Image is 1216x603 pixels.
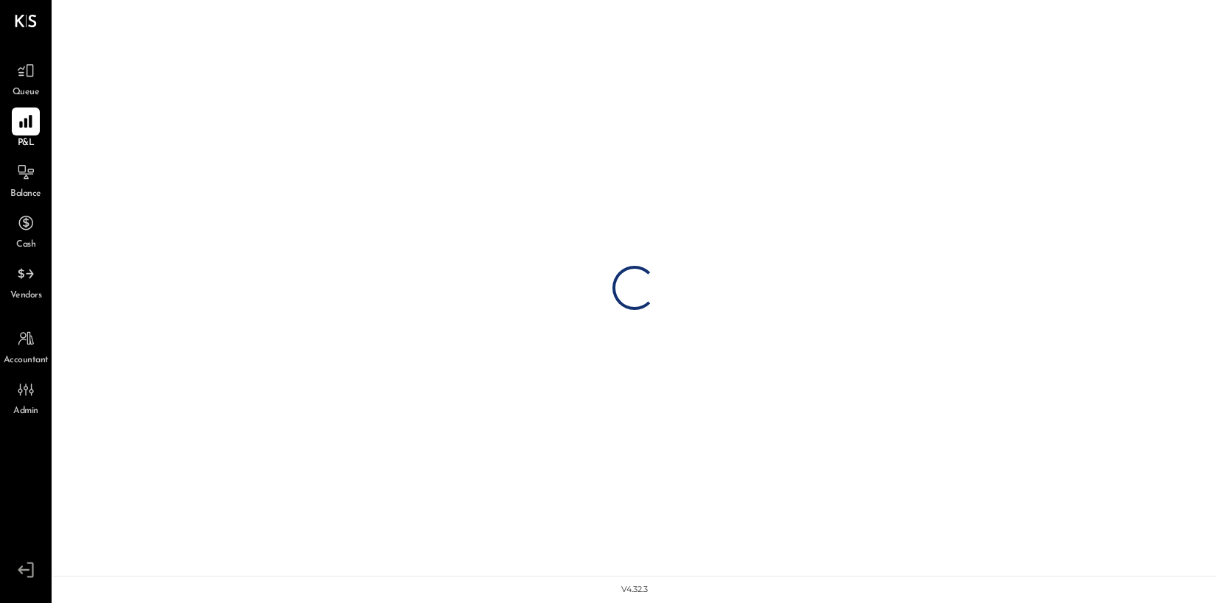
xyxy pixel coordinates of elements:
a: Queue [1,57,51,99]
a: Cash [1,209,51,252]
a: Vendors [1,260,51,303]
a: Admin [1,375,51,418]
div: v 4.32.3 [621,584,648,596]
a: Balance [1,158,51,201]
span: Queue [13,86,40,99]
span: P&L [18,137,35,150]
span: Vendors [10,289,42,303]
span: Admin [13,405,38,418]
a: P&L [1,107,51,150]
span: Accountant [4,354,49,367]
a: Accountant [1,325,51,367]
span: Cash [16,239,35,252]
span: Balance [10,188,41,201]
